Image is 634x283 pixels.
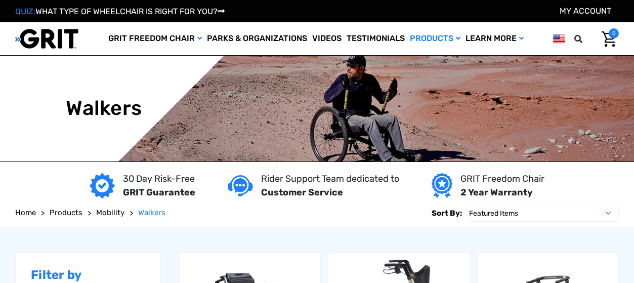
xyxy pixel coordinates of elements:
[15,208,36,217] span: Home
[560,6,611,16] a: Account
[138,208,165,217] span: Walkers
[50,207,82,219] a: Products
[66,96,142,120] h1: Walkers
[123,187,195,198] strong: GRIT Guarantee
[460,187,533,198] strong: 2 Year Warranty
[261,187,343,198] strong: Customer Service
[15,7,35,16] span: QUIZ:
[344,22,407,55] a: Testimonials
[31,268,145,282] h2: Filter by
[15,7,225,16] a: QUIZ:WHAT TYPE OF WHEELCHAIR IS RIGHT FOR YOU?
[579,28,594,50] input: Search
[204,22,310,55] a: Parks & Organizations
[460,172,544,186] p: GRIT Freedom Chair
[261,172,399,186] p: Rider Support Team dedicated to
[15,207,36,219] a: Home
[106,22,204,55] a: GRIT Freedom Chair
[123,172,195,186] p: 30 Day Risk-Free
[90,173,115,198] img: GRIT Guarantee
[609,28,619,38] span: 0
[602,31,616,47] img: Cart
[594,28,619,50] a: Cart with 0 items
[407,22,463,55] a: Products
[553,32,565,45] img: us.png
[96,208,124,217] span: Mobility
[50,208,82,217] span: Products
[432,205,462,222] label: Sort By:
[432,173,452,198] img: Year warranty
[138,207,165,219] a: Walkers
[15,28,78,49] img: GRIT All-Terrain Wheelchair and Mobility Equipment
[96,207,124,219] a: Mobility
[228,175,253,196] img: Customer service
[310,22,344,55] a: Videos
[463,22,526,55] a: Learn More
